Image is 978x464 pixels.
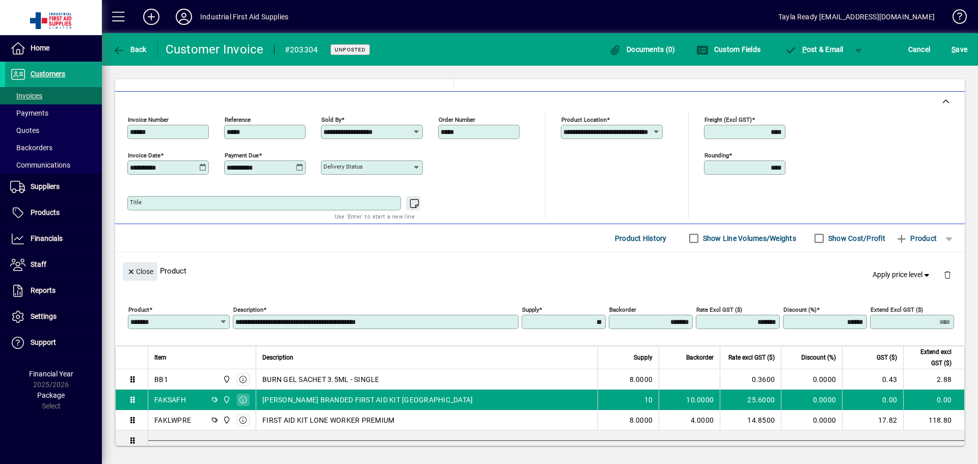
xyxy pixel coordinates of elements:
[262,374,379,385] span: BURN GEL SACHET 3.5ML - SINGLE
[31,312,57,320] span: Settings
[220,415,232,426] span: INDUSTRIAL FIRST AID SUPPLIES LTD
[935,270,960,279] app-page-header-button: Delete
[31,70,65,78] span: Customers
[609,45,675,53] span: Documents (0)
[31,208,60,216] span: Products
[778,9,935,25] div: Tayla Ready [EMAIL_ADDRESS][DOMAIN_NAME]
[5,252,102,278] a: Staff
[29,370,73,378] span: Financial Year
[127,263,153,280] span: Close
[31,260,46,268] span: Staff
[10,92,42,100] span: Invoices
[952,45,956,53] span: S
[168,8,200,26] button: Profile
[10,161,70,169] span: Communications
[873,269,932,280] span: Apply price level
[200,9,288,25] div: Industrial First Aid Supplies
[128,152,160,159] mat-label: Invoice date
[113,45,147,53] span: Back
[779,40,849,59] button: Post & Email
[220,394,232,405] span: INDUSTRIAL FIRST AID SUPPLIES LTD
[630,415,653,425] span: 8.0000
[115,252,965,289] div: Product
[726,395,775,405] div: 25.6000
[644,395,653,405] span: 10
[726,374,775,385] div: 0.3600
[220,374,232,385] span: INDUSTRIAL FIRST AID SUPPLIES LTD
[10,126,39,134] span: Quotes
[784,45,844,53] span: ost & Email
[728,352,775,363] span: Rate excl GST ($)
[704,116,752,123] mat-label: Freight (excl GST)
[262,352,293,363] span: Description
[5,174,102,200] a: Suppliers
[335,46,366,53] span: Unposted
[5,36,102,61] a: Home
[154,352,167,363] span: Item
[895,230,937,247] span: Product
[801,352,836,363] span: Discount (%)
[952,41,967,58] span: ave
[890,229,942,248] button: Product
[233,306,263,313] mat-label: Description
[285,42,318,58] div: #203304
[154,395,186,405] div: FAKSAFH
[686,352,714,363] span: Backorder
[102,40,158,59] app-page-header-button: Back
[696,306,742,313] mat-label: Rate excl GST ($)
[910,346,952,369] span: Extend excl GST ($)
[5,139,102,156] a: Backorders
[826,233,885,243] label: Show Cost/Profit
[5,156,102,174] a: Communications
[37,391,65,399] span: Package
[781,369,842,390] td: 0.0000
[120,266,160,276] app-page-header-button: Close
[335,210,415,222] mat-hint: Use 'Enter' to start a new line
[135,8,168,26] button: Add
[10,144,52,152] span: Backorders
[691,415,714,425] span: 4.0000
[903,369,964,390] td: 2.88
[949,40,970,59] button: Save
[842,369,903,390] td: 0.43
[802,45,807,53] span: P
[439,116,475,123] mat-label: Order number
[935,262,960,287] button: Delete
[110,40,149,59] button: Back
[903,410,964,430] td: 118.80
[842,410,903,430] td: 17.82
[903,390,964,410] td: 0.00
[31,234,63,242] span: Financials
[781,390,842,410] td: 0.0000
[5,304,102,330] a: Settings
[783,306,817,313] mat-label: Discount (%)
[609,306,636,313] mat-label: Backorder
[5,278,102,304] a: Reports
[630,374,653,385] span: 8.0000
[262,415,394,425] span: FIRST AID KIT LONE WORKER PREMIUM
[686,395,714,405] span: 10.0000
[128,306,149,313] mat-label: Product
[908,41,931,58] span: Cancel
[130,199,142,206] mat-label: Title
[5,87,102,104] a: Invoices
[31,286,56,294] span: Reports
[704,152,729,159] mat-label: Rounding
[31,338,56,346] span: Support
[634,352,653,363] span: Supply
[611,229,671,248] button: Product History
[694,40,763,59] button: Custom Fields
[696,45,760,53] span: Custom Fields
[607,40,678,59] button: Documents (0)
[262,395,473,405] span: [PERSON_NAME] BRANDED FIRST AID KIT [GEOGRAPHIC_DATA]
[877,352,897,363] span: GST ($)
[31,182,60,190] span: Suppliers
[154,415,191,425] div: FAKLWPRE
[868,266,936,284] button: Apply price level
[31,44,49,52] span: Home
[225,116,251,123] mat-label: Reference
[5,122,102,139] a: Quotes
[5,104,102,122] a: Payments
[154,374,168,385] div: BB1
[323,163,363,170] mat-label: Delivery status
